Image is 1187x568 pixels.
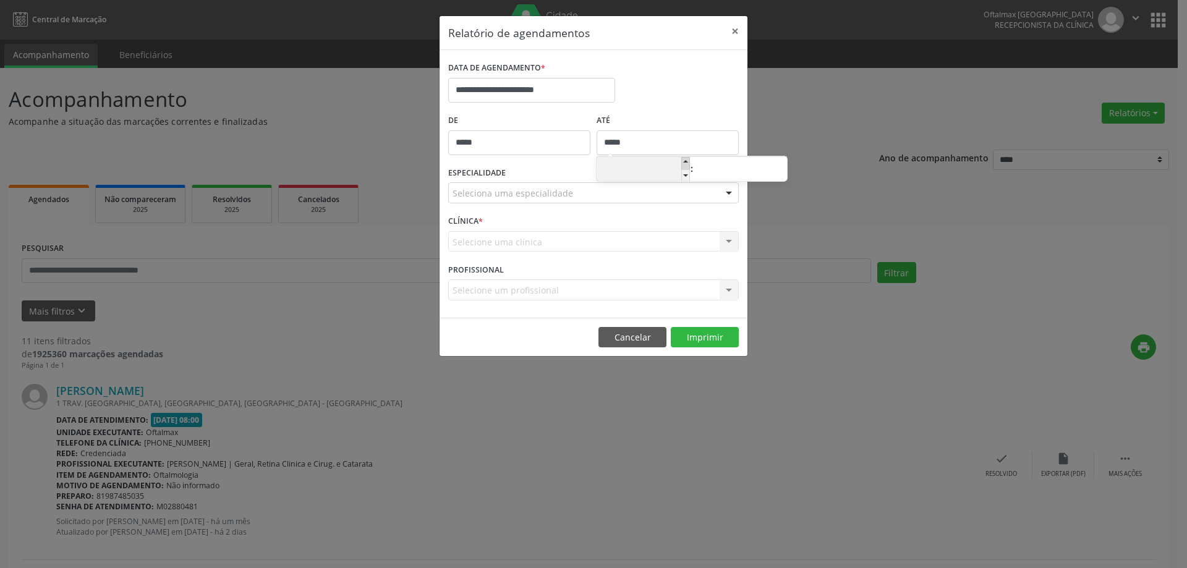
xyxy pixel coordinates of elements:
[448,111,590,130] label: De
[453,187,573,200] span: Seleciona uma especialidade
[448,212,483,231] label: CLÍNICA
[597,111,739,130] label: ATÉ
[448,260,504,279] label: PROFISSIONAL
[694,158,787,182] input: Minute
[690,156,694,181] span: :
[448,164,506,183] label: ESPECIALIDADE
[448,25,590,41] h5: Relatório de agendamentos
[723,16,747,46] button: Close
[671,327,739,348] button: Imprimir
[597,158,690,182] input: Hour
[448,59,545,78] label: DATA DE AGENDAMENTO
[598,327,666,348] button: Cancelar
